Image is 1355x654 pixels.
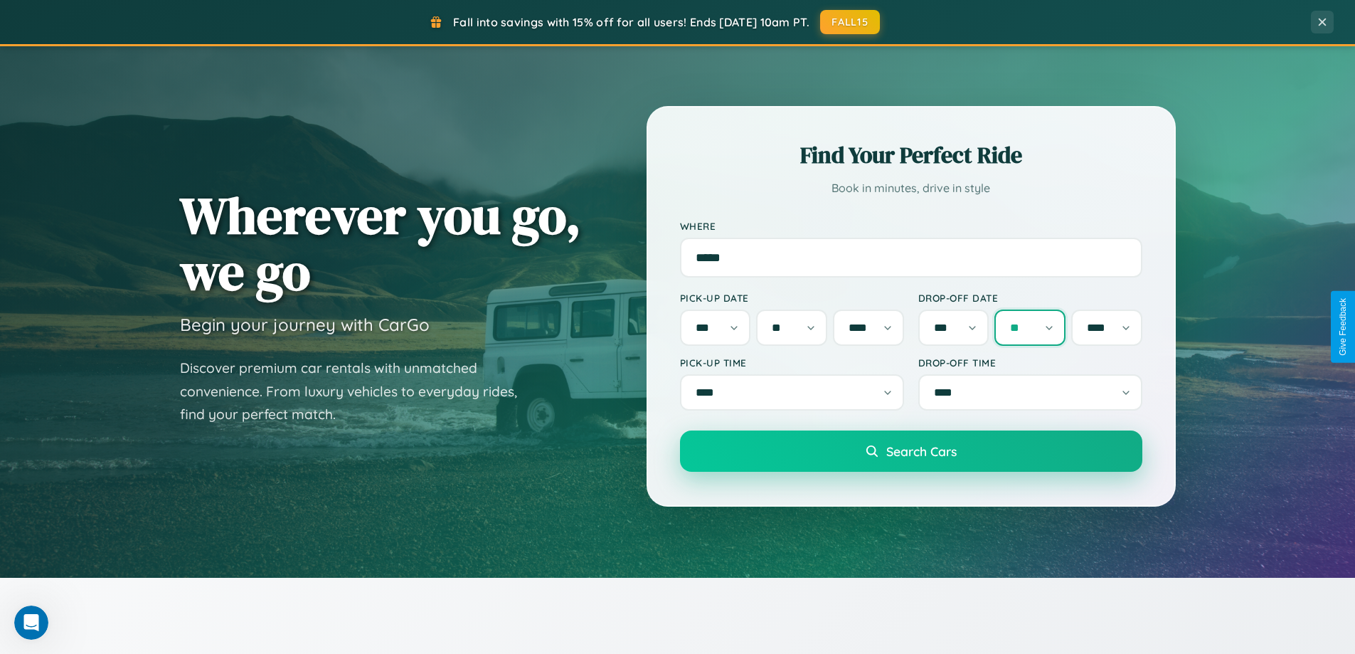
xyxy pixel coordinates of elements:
label: Pick-up Date [680,292,904,304]
label: Pick-up Time [680,357,904,369]
h2: Find Your Perfect Ride [680,139,1142,171]
h1: Wherever you go, we go [180,187,581,300]
label: Drop-off Date [918,292,1142,304]
span: Search Cars [886,443,957,459]
p: Discover premium car rentals with unmatched convenience. From luxury vehicles to everyday rides, ... [180,357,536,426]
iframe: Intercom live chat [14,606,48,640]
label: Drop-off Time [918,357,1142,369]
button: Search Cars [680,431,1142,472]
div: Give Feedback [1338,298,1348,356]
p: Book in minutes, drive in style [680,178,1142,199]
button: FALL15 [820,10,880,34]
span: Fall into savings with 15% off for all users! Ends [DATE] 10am PT. [453,15,809,29]
h3: Begin your journey with CarGo [180,314,430,335]
label: Where [680,220,1142,232]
